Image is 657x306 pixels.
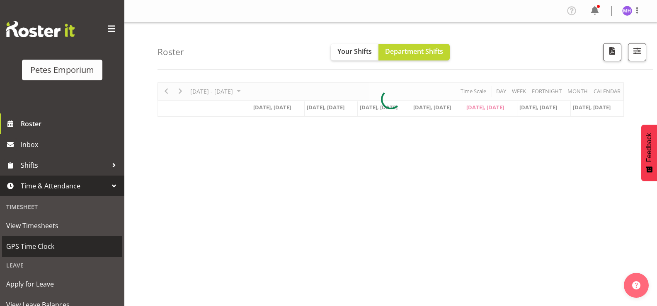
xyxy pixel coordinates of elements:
button: Your Shifts [331,44,378,60]
span: GPS Time Clock [6,240,118,253]
span: View Timesheets [6,219,118,232]
a: View Timesheets [2,215,122,236]
span: Your Shifts [337,47,372,56]
a: Apply for Leave [2,274,122,294]
div: Leave [2,257,122,274]
img: mackenzie-halford4471.jpg [622,6,632,16]
span: Time & Attendance [21,180,108,192]
img: help-xxl-2.png [632,281,640,289]
span: Roster [21,118,120,130]
span: Shifts [21,159,108,171]
button: Download a PDF of the roster according to the set date range. [603,43,621,61]
span: Feedback [645,133,653,162]
div: Petes Emporium [30,64,94,76]
span: Apply for Leave [6,278,118,290]
span: Inbox [21,138,120,151]
div: Timesheet [2,198,122,215]
button: Feedback - Show survey [641,125,657,181]
img: Rosterit website logo [6,21,75,37]
h4: Roster [158,47,184,57]
span: Department Shifts [385,47,443,56]
button: Filter Shifts [628,43,646,61]
button: Department Shifts [378,44,450,60]
a: GPS Time Clock [2,236,122,257]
